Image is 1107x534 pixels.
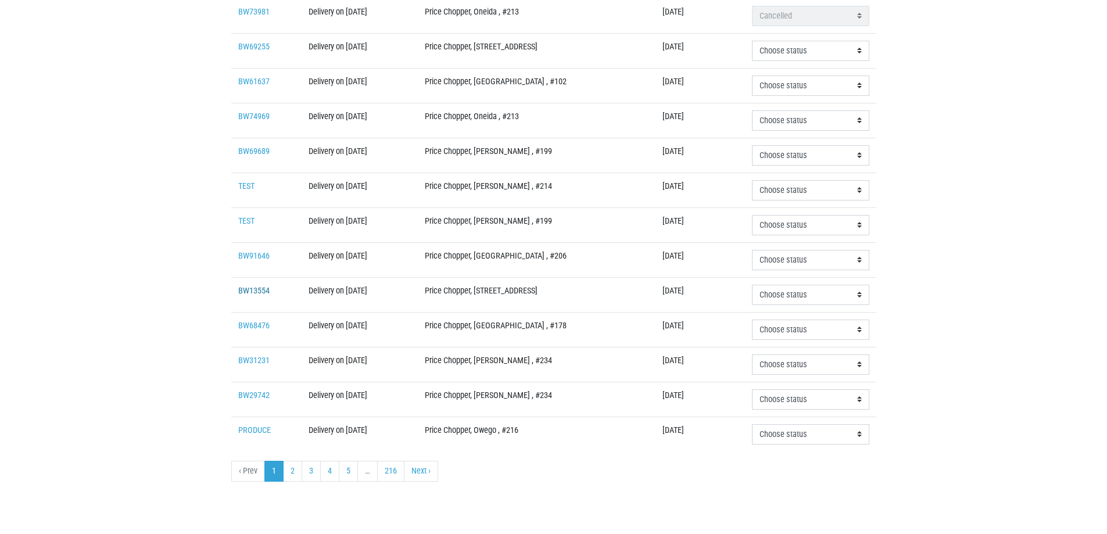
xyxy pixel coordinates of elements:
td: Delivery on [DATE] [302,68,418,103]
a: next [404,461,438,482]
a: BW74969 [238,112,270,121]
a: BW68476 [238,321,270,331]
td: [DATE] [655,382,745,417]
td: Delivery on [DATE] [302,138,418,173]
td: Price Chopper, [PERSON_NAME] , #234 [418,382,655,417]
td: Price Chopper, [GEOGRAPHIC_DATA] , #102 [418,68,655,103]
td: [DATE] [655,312,745,347]
a: BW69689 [238,146,270,156]
td: Delivery on [DATE] [302,312,418,347]
td: Price Chopper, Oneida , #213 [418,103,655,138]
a: 4 [320,461,339,482]
a: BW73981 [238,7,270,17]
a: TEST [238,216,255,226]
td: Delivery on [DATE] [302,103,418,138]
td: Price Chopper, Owego , #216 [418,417,655,451]
td: Delivery on [DATE] [302,277,418,312]
a: BW91646 [238,251,270,261]
td: [DATE] [655,33,745,68]
td: Delivery on [DATE] [302,347,418,382]
td: Price Chopper, [GEOGRAPHIC_DATA] , #178 [418,312,655,347]
td: Delivery on [DATE] [302,207,418,242]
td: [DATE] [655,68,745,103]
a: 216 [377,461,404,482]
a: BW69255 [238,42,270,52]
td: Price Chopper, [PERSON_NAME] , #234 [418,347,655,382]
nav: pager [231,461,876,482]
td: [DATE] [655,277,745,312]
td: Price Chopper, [PERSON_NAME] , #199 [418,138,655,173]
td: [DATE] [655,242,745,277]
td: [DATE] [655,173,745,207]
a: 3 [302,461,321,482]
a: BW31231 [238,356,270,365]
td: [DATE] [655,347,745,382]
td: Delivery on [DATE] [302,417,418,451]
td: Price Chopper, [STREET_ADDRESS] [418,277,655,312]
td: Price Chopper, [STREET_ADDRESS] [418,33,655,68]
td: Delivery on [DATE] [302,173,418,207]
a: BW29742 [238,390,270,400]
td: [DATE] [655,103,745,138]
td: [DATE] [655,207,745,242]
a: BW13554 [238,286,270,296]
a: BW61637 [238,77,270,87]
td: Delivery on [DATE] [302,33,418,68]
td: Delivery on [DATE] [302,382,418,417]
td: Price Chopper, [GEOGRAPHIC_DATA] , #206 [418,242,655,277]
td: Delivery on [DATE] [302,242,418,277]
td: Price Chopper, [PERSON_NAME] , #199 [418,207,655,242]
td: [DATE] [655,417,745,451]
td: [DATE] [655,138,745,173]
a: 2 [283,461,302,482]
td: Price Chopper, [PERSON_NAME] , #214 [418,173,655,207]
a: PRODUCE [238,425,271,435]
a: TEST [238,181,255,191]
a: 5 [339,461,358,482]
a: 1 [264,461,284,482]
